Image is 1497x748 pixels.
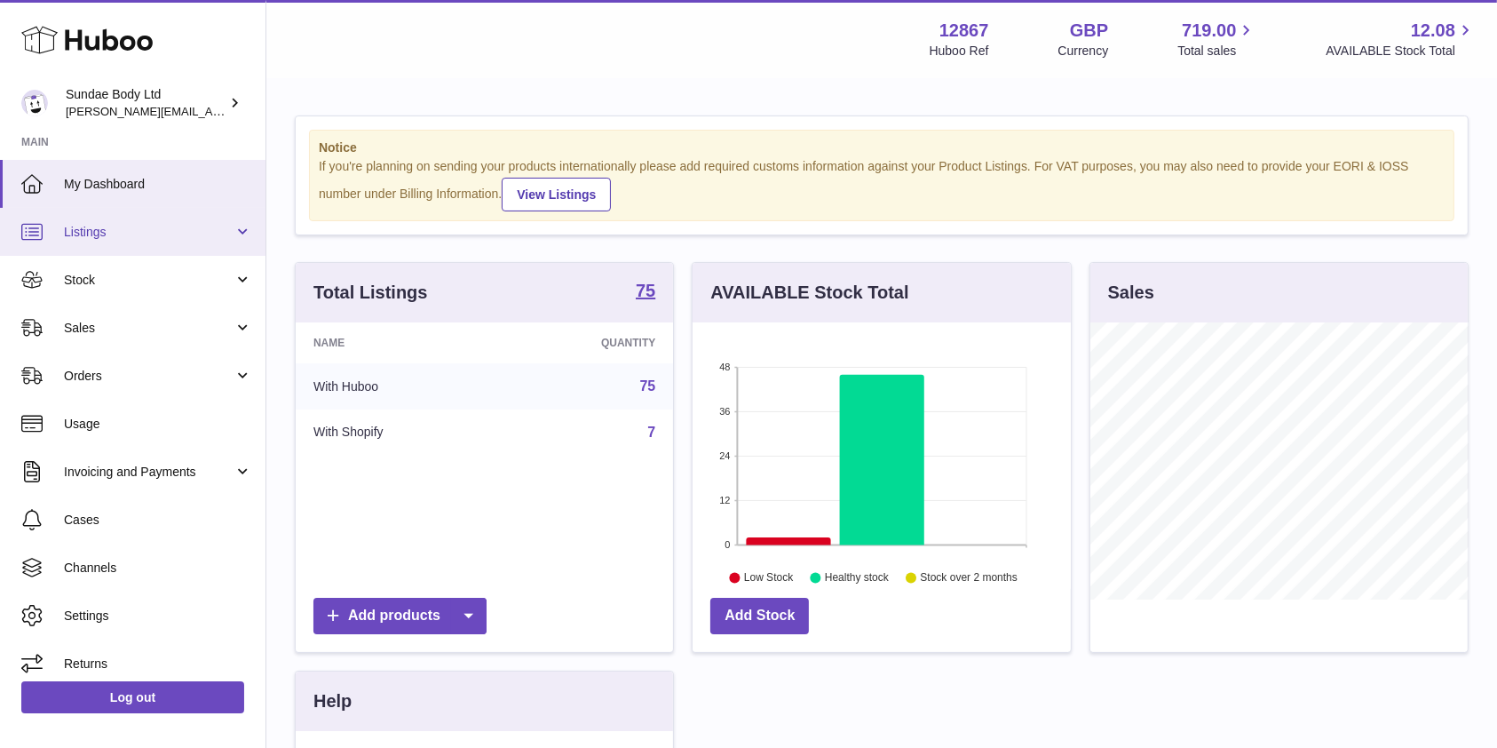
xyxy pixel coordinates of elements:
text: 48 [720,362,731,372]
span: Stock [64,272,234,289]
span: [PERSON_NAME][EMAIL_ADDRESS][DOMAIN_NAME] [66,104,356,118]
h3: Sales [1108,281,1154,305]
span: Channels [64,560,252,577]
a: Add Stock [710,598,809,634]
text: 12 [720,495,731,505]
a: 7 [647,425,655,440]
span: Sales [64,320,234,337]
span: Settings [64,608,252,625]
text: 36 [720,406,731,417]
h3: Help [313,689,352,713]
text: Stock over 2 months [921,571,1018,584]
text: Low Stock [744,571,794,584]
a: Log out [21,681,244,713]
a: 75 [640,378,656,394]
img: dianne@sundaebody.com [21,90,48,116]
span: Listings [64,224,234,241]
span: Usage [64,416,252,433]
a: 719.00 Total sales [1177,19,1256,60]
span: Orders [64,368,234,385]
span: 12.08 [1411,19,1455,43]
th: Name [296,322,499,363]
span: AVAILABLE Stock Total [1326,43,1476,60]
span: 719.00 [1182,19,1236,43]
span: Returns [64,656,252,672]
div: Currency [1058,43,1109,60]
text: 24 [720,450,731,461]
span: Cases [64,512,252,529]
a: 12.08 AVAILABLE Stock Total [1326,19,1476,60]
a: 75 [636,282,655,303]
strong: 12867 [939,19,989,43]
strong: GBP [1070,19,1108,43]
div: Huboo Ref [930,43,989,60]
text: 0 [725,539,731,550]
span: My Dashboard [64,176,252,193]
strong: 75 [636,282,655,299]
h3: AVAILABLE Stock Total [710,281,908,305]
td: With Shopify [296,410,499,456]
text: Healthy stock [825,571,890,584]
td: With Huboo [296,363,499,410]
strong: Notice [319,139,1445,156]
span: Invoicing and Payments [64,464,234,481]
div: Sundae Body Ltd [66,86,226,120]
h3: Total Listings [313,281,428,305]
span: Total sales [1177,43,1256,60]
a: View Listings [502,178,611,211]
div: If you're planning on sending your products internationally please add required customs informati... [319,158,1445,211]
th: Quantity [499,322,673,363]
a: Add products [313,598,487,634]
